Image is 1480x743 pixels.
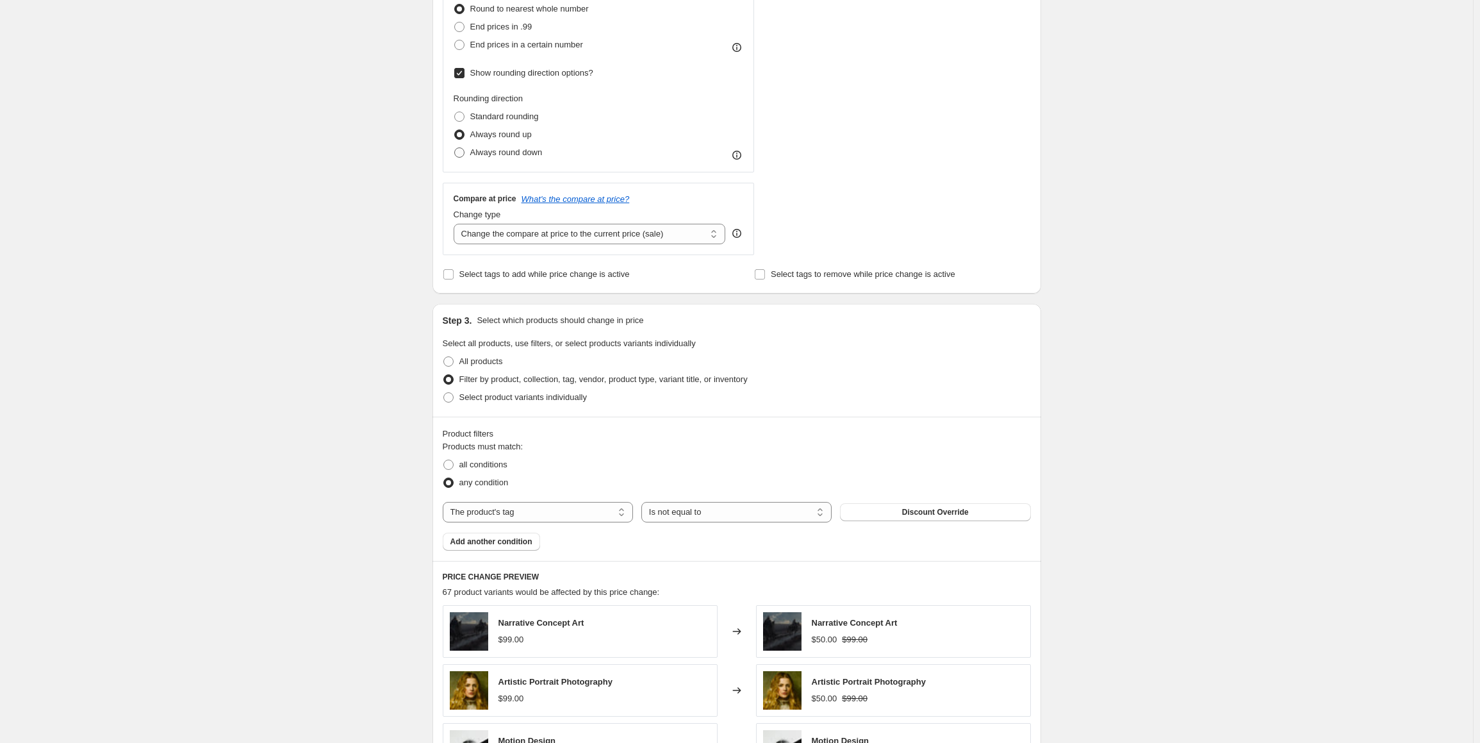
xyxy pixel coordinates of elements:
img: 1601f_jz_banner_3bfbf751-3af3-4a0e-977e-266bb49b8b35_80x.jpg [450,671,488,710]
span: Always round down [470,147,543,157]
div: $50.00 [812,692,837,705]
div: $50.00 [812,633,837,646]
strike: $99.00 [842,692,867,705]
span: Artistic Portrait Photography [812,677,926,687]
span: Select tags to remove while price change is active [771,269,955,279]
span: Select all products, use filters, or select products variants individually [443,338,696,348]
span: Select tags to add while price change is active [459,269,630,279]
button: What's the compare at price? [522,194,630,204]
button: Add another condition [443,533,540,551]
span: Narrative Concept Art [498,618,584,628]
span: Standard rounding [470,112,539,121]
img: 1601d-banner-02-1481787625_9a1631a8-2b22-483e-9773-287221546b54_80x.jpg [763,612,802,651]
h6: PRICE CHANGE PREVIEW [443,572,1031,582]
h3: Compare at price [454,194,516,204]
span: 67 product variants would be affected by this price change: [443,587,660,597]
span: Rounding direction [454,94,523,103]
span: Always round up [470,129,532,139]
span: Add another condition [450,537,532,547]
span: Products must match: [443,442,523,451]
span: Filter by product, collection, tag, vendor, product type, variant title, or inventory [459,374,748,384]
img: 1601f_jz_banner_3bfbf751-3af3-4a0e-977e-266bb49b8b35_80x.jpg [763,671,802,710]
span: Artistic Portrait Photography [498,677,613,687]
span: all conditions [459,460,507,469]
span: All products [459,356,503,366]
span: Select product variants individually [459,392,587,402]
span: Show rounding direction options? [470,68,593,78]
span: any condition [459,478,509,487]
div: $99.00 [498,692,524,705]
div: $99.00 [498,633,524,646]
div: help [730,227,743,240]
button: Discount Override [840,503,1030,521]
span: End prices in .99 [470,22,532,31]
span: Round to nearest whole number [470,4,589,13]
strike: $99.00 [842,633,867,646]
div: Product filters [443,428,1031,440]
p: Select which products should change in price [477,314,643,327]
h2: Step 3. [443,314,472,327]
img: 1601d-banner-02-1481787625_9a1631a8-2b22-483e-9773-287221546b54_80x.jpg [450,612,488,651]
span: End prices in a certain number [470,40,583,49]
span: Narrative Concept Art [812,618,898,628]
span: Discount Override [902,507,969,517]
span: Change type [454,210,501,219]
